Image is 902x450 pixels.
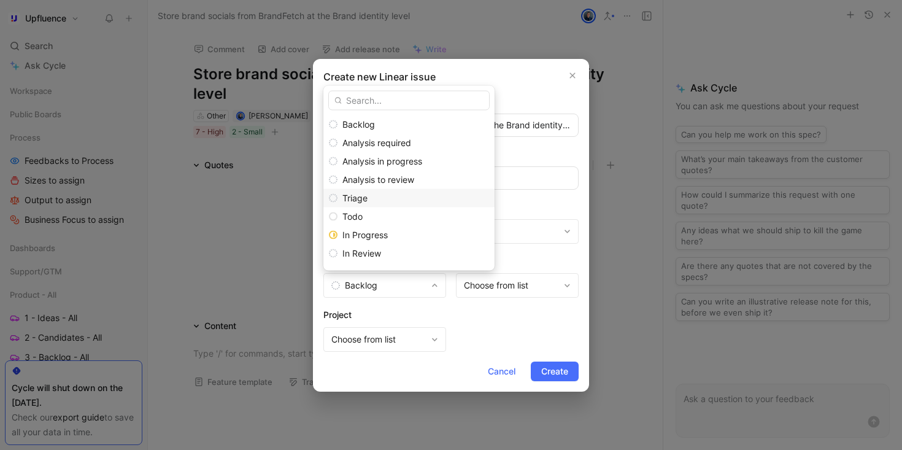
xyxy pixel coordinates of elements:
span: Analysis in progress [342,155,422,166]
span: In Progress [342,229,388,239]
span: Triage [342,192,368,203]
span: Analysis required [342,137,411,147]
span: In Review [342,247,381,258]
span: Backlog [342,118,375,129]
span: Todo [342,211,363,221]
svg: Backlog [329,138,337,147]
svg: Backlog [329,175,337,184]
svg: In Progress [329,230,337,239]
input: Search... [328,90,490,110]
span: Analysis to review [342,174,414,184]
svg: Todo [329,212,337,220]
svg: Backlog [329,193,337,202]
svg: Backlog [329,157,337,165]
svg: Backlog [329,249,337,257]
svg: Backlog [329,120,337,128]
